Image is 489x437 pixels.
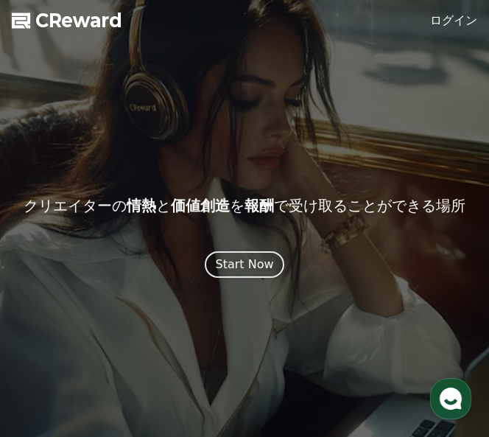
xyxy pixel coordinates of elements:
p: クリエイターの と を で受け取ることができる場所 [12,195,477,216]
div: Start Now [215,256,273,273]
button: Start Now [205,251,284,278]
a: ログイン [430,12,477,29]
span: CReward [35,9,122,32]
a: Start Now [205,257,284,271]
a: CReward [12,9,122,32]
span: 報酬 [245,197,274,214]
span: 価値創造 [171,197,230,214]
span: 情熱 [127,197,156,214]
